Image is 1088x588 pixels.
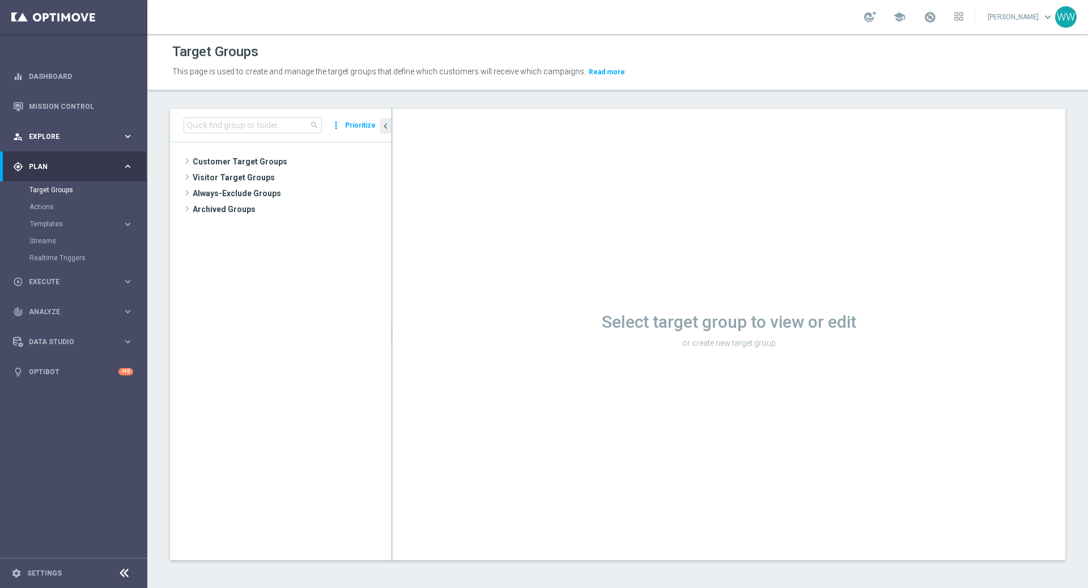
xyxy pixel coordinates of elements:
[12,277,134,286] button: play_circle_outline Execute keyboard_arrow_right
[12,132,134,141] button: person_search Explore keyboard_arrow_right
[330,117,342,133] i: more_vert
[122,219,133,230] i: keyboard_arrow_right
[27,570,62,577] a: Settings
[29,215,146,232] div: Templates
[29,339,122,345] span: Data Studio
[13,337,122,347] div: Data Studio
[13,91,133,121] div: Mission Control
[172,67,586,76] span: This page is used to create and manage the target groups that define which customers will receive...
[29,308,122,315] span: Analyze
[29,133,122,140] span: Explore
[184,117,322,133] input: Quick find group or folder
[29,249,146,266] div: Realtime Triggers
[893,11,906,23] span: school
[393,338,1065,348] p: or create new target group
[13,162,23,172] i: gps_fixed
[29,61,133,91] a: Dashboard
[12,72,134,81] button: equalizer Dashboard
[588,66,626,78] button: Read more
[122,161,133,172] i: keyboard_arrow_right
[122,336,133,347] i: keyboard_arrow_right
[29,232,146,249] div: Streams
[343,118,377,133] button: Prioritize
[193,185,391,201] span: Always-Exclude Groups
[29,278,122,285] span: Execute
[380,118,391,134] button: chevron_left
[13,307,23,317] i: track_changes
[12,307,134,316] button: track_changes Analyze keyboard_arrow_right
[30,221,111,227] span: Templates
[1055,6,1077,28] div: WW
[13,357,133,387] div: Optibot
[12,337,134,346] button: Data Studio keyboard_arrow_right
[193,154,391,170] span: Customer Target Groups
[193,170,391,185] span: Visitor Target Groups
[122,276,133,287] i: keyboard_arrow_right
[13,132,122,142] div: Explore
[29,202,118,211] a: Actions
[13,132,23,142] i: person_search
[393,312,1065,332] h1: Select target group to view or edit
[380,121,391,132] i: chevron_left
[12,162,134,171] button: gps_fixed Plan keyboard_arrow_right
[193,201,391,217] span: Archived Groups
[310,121,319,130] span: search
[29,91,133,121] a: Mission Control
[30,221,122,227] div: Templates
[13,307,122,317] div: Analyze
[11,568,22,578] i: settings
[122,306,133,317] i: keyboard_arrow_right
[29,253,118,263] a: Realtime Triggers
[13,61,133,91] div: Dashboard
[122,131,133,142] i: keyboard_arrow_right
[13,71,23,82] i: equalizer
[29,357,118,387] a: Optibot
[29,181,146,198] div: Target Groups
[13,162,122,172] div: Plan
[12,367,134,377] button: lightbulb Optibot +10
[13,367,23,377] i: lightbulb
[29,185,118,194] a: Target Groups
[13,277,122,287] div: Execute
[29,219,134,229] button: Templates keyboard_arrow_right
[1042,11,1054,23] span: keyboard_arrow_down
[118,368,133,375] div: +10
[12,102,134,111] button: Mission Control
[987,9,1055,26] a: [PERSON_NAME]keyboard_arrow_down
[29,236,118,246] a: Streams
[172,44,258,60] h1: Target Groups
[29,163,122,170] span: Plan
[29,198,146,215] div: Actions
[13,277,23,287] i: play_circle_outline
